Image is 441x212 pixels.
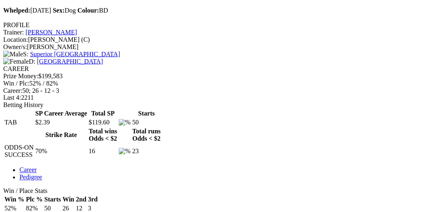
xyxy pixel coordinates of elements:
[4,144,34,159] td: ODDS-ON SUCCESS
[3,43,27,50] span: Owner/s:
[53,7,76,14] span: Dog
[77,7,108,14] span: BD
[35,144,88,159] td: 70%
[77,7,99,14] b: Colour:
[53,7,64,14] b: Sex:
[26,196,43,204] th: Plc %
[3,36,28,43] span: Location:
[3,87,22,94] span: Career:
[19,167,37,173] a: Career
[88,144,118,159] td: 16
[88,128,118,143] th: Total wins Odds < $2
[3,51,23,58] img: Male
[62,196,75,204] th: Win
[3,94,21,101] span: Last 4:
[3,80,29,87] span: Win / Plc:
[3,188,438,195] div: Win / Place Stats
[119,148,131,155] img: %
[3,51,28,58] span: S:
[37,58,103,65] a: [GEOGRAPHIC_DATA]
[3,80,438,87] div: 52% / 82%
[3,58,29,65] img: Female
[132,110,161,118] th: Starts
[3,94,438,102] div: 2211
[35,110,88,118] th: SP Career Average
[3,7,30,14] b: Whelped:
[75,196,87,204] th: 2nd
[88,196,98,204] th: 3rd
[4,119,34,127] td: TAB
[44,196,61,204] th: Starts
[132,144,161,159] td: 23
[35,128,88,143] th: Strike Rate
[3,73,39,79] span: Prize Money:
[132,119,161,127] td: 50
[3,43,438,51] div: [PERSON_NAME]
[19,174,42,181] a: Pedigree
[3,21,438,29] div: PROFILE
[132,128,161,143] th: Total runs Odds < $2
[3,36,438,43] div: [PERSON_NAME] (C)
[30,51,120,58] a: Superior [GEOGRAPHIC_DATA]
[4,196,25,204] th: Win %
[88,110,118,118] th: Total SP
[3,65,438,73] div: CAREER
[3,58,35,65] span: D:
[3,102,438,109] div: Betting History
[3,73,438,80] div: $199,583
[3,7,51,14] span: [DATE]
[26,29,77,36] a: [PERSON_NAME]
[3,29,24,36] span: Trainer:
[88,119,118,127] td: $119.60
[3,87,438,94] div: 50; 26 - 12 - 3
[35,119,88,127] td: $2.39
[119,119,131,126] img: %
